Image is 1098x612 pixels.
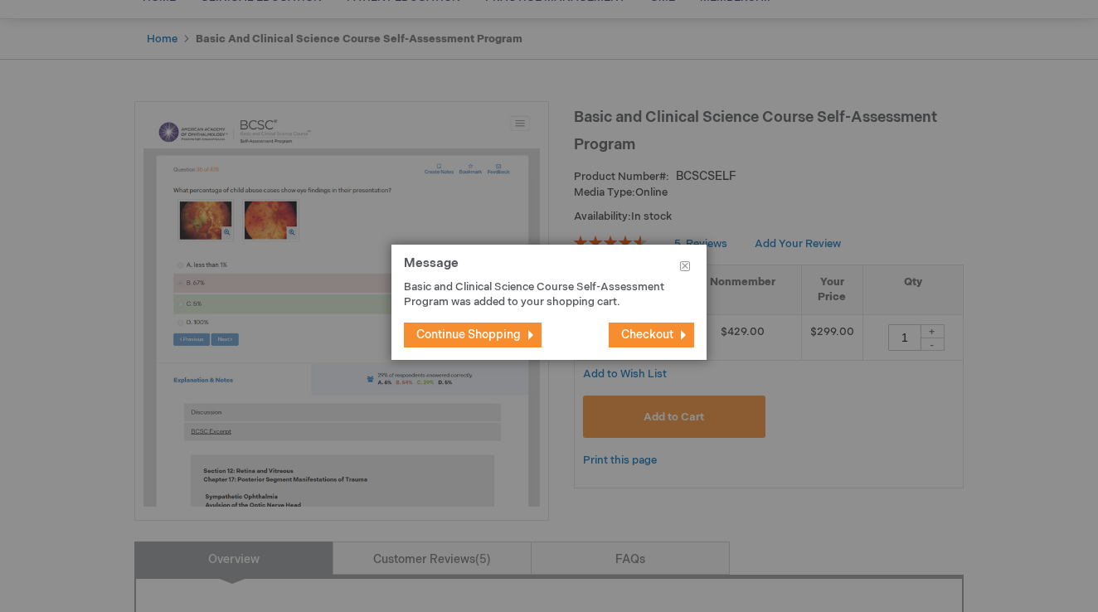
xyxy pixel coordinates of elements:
[404,257,694,279] h1: Message
[621,328,673,342] span: Checkout
[404,323,542,347] button: Continue Shopping
[404,279,669,310] p: Basic and Clinical Science Course Self-Assessment Program was added to your shopping cart.
[416,328,521,342] span: Continue Shopping
[609,323,694,347] button: Checkout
